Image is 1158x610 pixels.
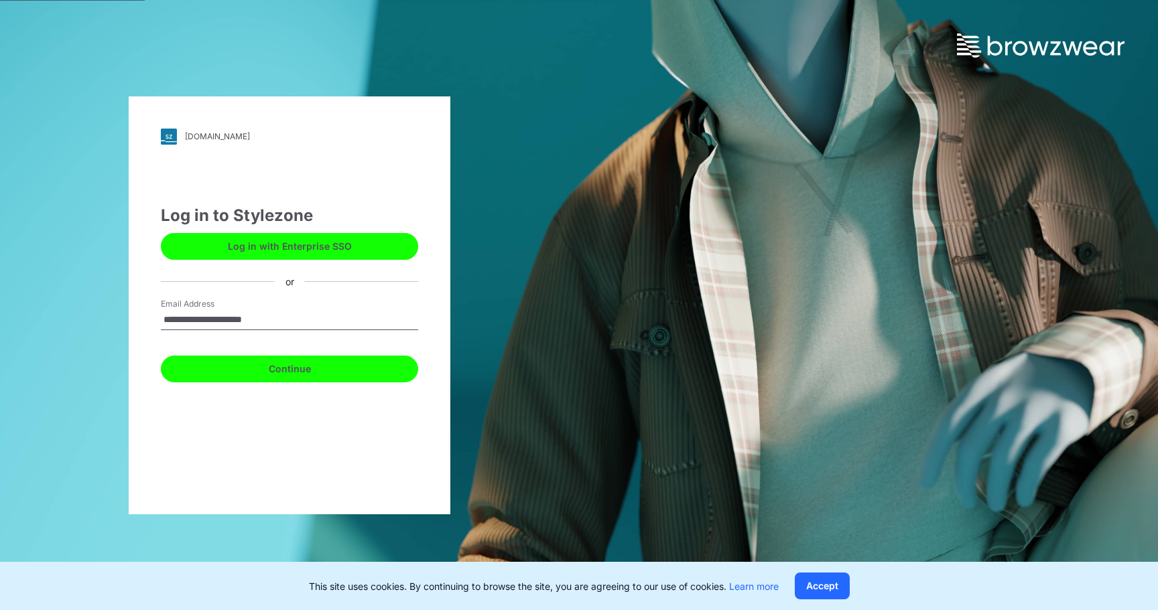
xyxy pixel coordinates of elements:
[161,129,177,145] img: svg+xml;base64,PHN2ZyB3aWR0aD0iMjgiIGhlaWdodD0iMjgiIHZpZXdCb3g9IjAgMCAyOCAyOCIgZmlsbD0ibm9uZSIgeG...
[275,275,305,289] div: or
[161,356,418,382] button: Continue
[185,131,250,141] div: [DOMAIN_NAME]
[161,129,418,145] a: [DOMAIN_NAME]
[957,33,1124,58] img: browzwear-logo.73288ffb.svg
[729,581,779,592] a: Learn more
[309,579,779,593] p: This site uses cookies. By continuing to browse the site, you are agreeing to our use of cookies.
[795,573,850,599] button: Accept
[161,233,418,260] button: Log in with Enterprise SSO
[161,204,418,228] div: Log in to Stylezone
[161,298,255,310] label: Email Address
